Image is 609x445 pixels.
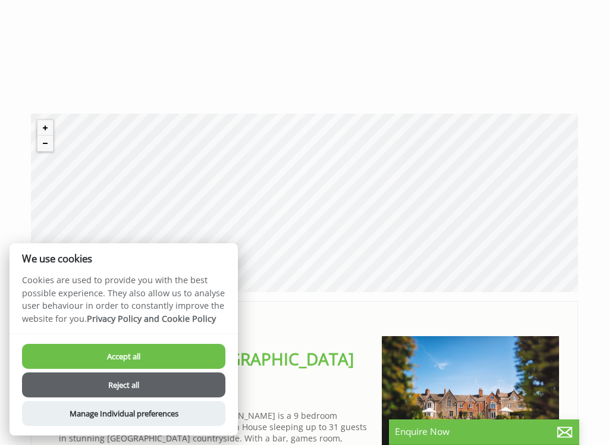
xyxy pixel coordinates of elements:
[10,253,238,264] h2: We use cookies
[37,120,53,136] button: Zoom in
[37,136,53,151] button: Zoom out
[395,425,573,438] p: Enquire Now
[31,114,578,292] canvas: Map
[22,372,225,397] button: Reject all
[87,313,216,324] a: Privacy Policy and Cookie Policy
[10,274,238,334] p: Cookies are used to provide you with the best possible experience. They also allow us to analyse ...
[7,17,602,106] iframe: Customer reviews powered by Trustpilot
[22,401,225,426] button: Manage Individual preferences
[22,344,225,369] button: Accept all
